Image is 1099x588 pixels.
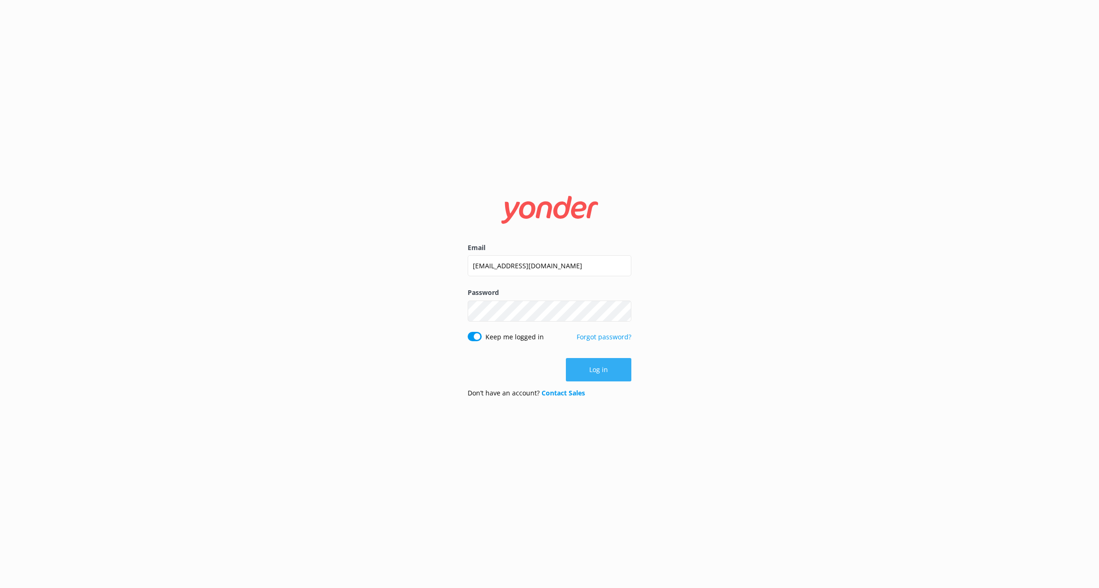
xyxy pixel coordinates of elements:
[485,332,544,342] label: Keep me logged in
[468,255,631,276] input: user@emailaddress.com
[613,301,631,320] button: Show password
[566,358,631,381] button: Log in
[468,243,631,253] label: Email
[468,388,585,398] p: Don’t have an account?
[542,388,585,397] a: Contact Sales
[577,332,631,341] a: Forgot password?
[468,287,631,298] label: Password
